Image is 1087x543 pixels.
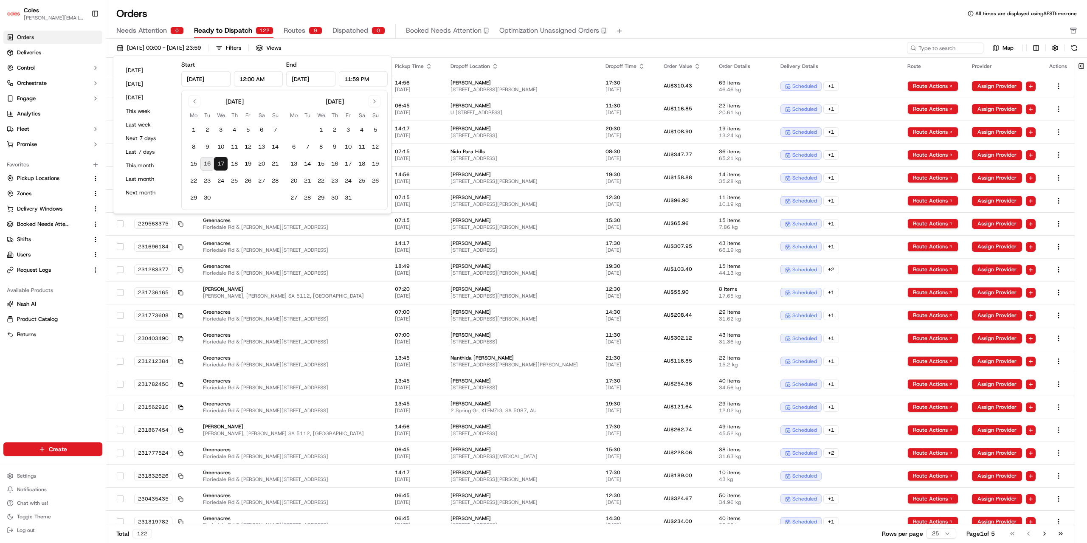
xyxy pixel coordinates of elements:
[122,78,173,90] button: [DATE]
[200,174,214,188] button: 23
[719,86,767,93] span: 46.46 kg
[256,27,273,34] div: 122
[451,125,591,132] span: [PERSON_NAME]
[29,89,107,96] div: We're available if you need us!
[17,49,41,56] span: Deliveries
[49,445,67,453] span: Create
[17,236,31,243] span: Shifts
[314,111,328,120] th: Wednesday
[214,111,228,120] th: Wednesday
[369,111,382,120] th: Sunday
[972,517,1022,527] button: Assign Provider
[189,96,200,107] button: Go to previous month
[907,242,958,252] button: Route Actions
[972,425,1022,435] button: Assign Provider
[138,450,169,456] span: 231777524
[341,111,355,120] th: Friday
[328,140,341,154] button: 9
[24,14,84,21] button: [PERSON_NAME][EMAIL_ADDRESS][PERSON_NAME][PERSON_NAME][DOMAIN_NAME]
[122,173,173,185] button: Last month
[122,105,173,117] button: This week
[212,42,245,54] button: Filters
[181,61,195,68] label: Start
[3,187,102,200] button: Zones
[17,251,31,259] span: Users
[3,497,102,509] button: Chat with us!
[122,160,173,172] button: This month
[170,27,184,34] div: 0
[268,157,282,171] button: 21
[395,63,437,70] div: Pickup Time
[228,123,241,137] button: 4
[907,81,958,91] button: Route Actions
[605,63,650,70] div: Dropoff Time
[907,63,958,70] div: Route
[17,486,47,493] span: Notifications
[72,124,79,130] div: 💻
[255,111,268,120] th: Saturday
[328,174,341,188] button: 23
[7,315,99,323] a: Product Catalog
[395,79,437,86] span: 14:56
[907,425,958,435] button: Route Actions
[3,442,102,456] button: Create
[268,174,282,188] button: 28
[214,123,228,137] button: 3
[972,287,1022,298] button: Assign Provider
[138,266,169,273] span: 231283377
[3,76,102,90] button: Orchestrate
[7,300,99,308] a: Nash AI
[907,356,958,366] button: Route Actions
[341,157,355,171] button: 17
[200,191,214,205] button: 30
[255,157,268,171] button: 20
[268,111,282,120] th: Sunday
[17,141,37,148] span: Promise
[17,527,34,534] span: Log out
[605,79,650,86] span: 17:30
[24,6,39,14] span: Coles
[17,125,29,133] span: Fleet
[144,83,155,93] button: Start new chat
[3,92,102,105] button: Engage
[187,123,200,137] button: 1
[719,125,767,132] span: 19 items
[664,105,692,112] span: AU$116.85
[3,61,102,75] button: Control
[972,448,1022,458] button: Assign Provider
[605,86,650,93] span: [DATE]
[214,157,228,171] button: 17
[972,173,1022,183] button: Assign Provider
[122,119,173,131] button: Last week
[907,517,958,527] button: Route Actions
[134,425,183,435] button: 231867454
[301,157,314,171] button: 14
[907,196,958,206] button: Route Actions
[3,263,102,277] button: Request Logs
[341,140,355,154] button: 10
[451,109,591,116] span: U [STREET_ADDRESS]
[266,44,281,52] span: Views
[214,174,228,188] button: 24
[122,187,173,199] button: Next month
[301,140,314,154] button: 7
[369,123,382,137] button: 5
[341,174,355,188] button: 24
[907,379,958,389] button: Route Actions
[138,243,169,250] span: 231696184
[907,264,958,275] button: Route Actions
[7,190,89,197] a: Zones
[1068,42,1080,54] button: Refresh
[395,109,437,116] span: [DATE]
[228,174,241,188] button: 25
[451,86,591,93] span: [STREET_ADDRESS][PERSON_NAME]
[138,312,169,319] span: 231773608
[907,287,958,298] button: Route Actions
[138,473,169,479] span: 231832626
[68,119,140,135] a: 💻API Documentation
[907,219,958,229] button: Route Actions
[314,191,328,205] button: 29
[972,242,1022,252] button: Assign Provider
[3,122,102,136] button: Fleet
